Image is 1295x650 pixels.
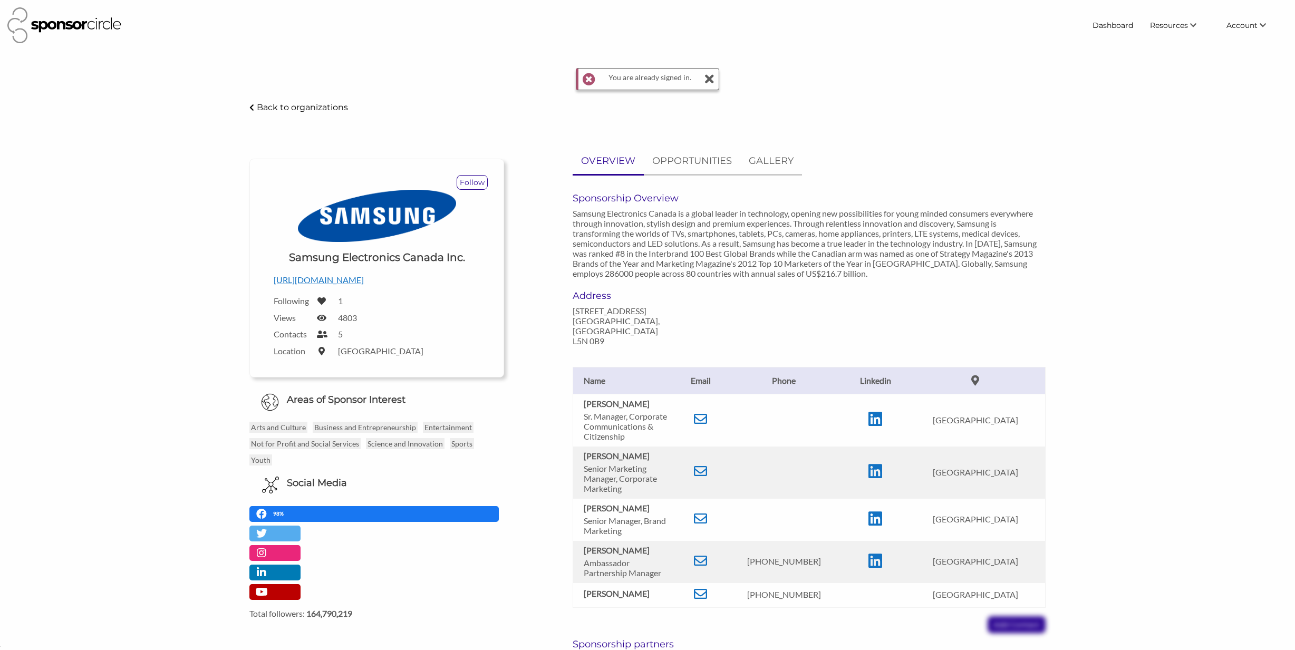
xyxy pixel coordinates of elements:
[274,296,311,306] label: Following
[423,422,473,433] p: Entertainment
[249,608,504,618] label: Total followers:
[573,367,679,394] th: Name
[652,153,732,169] p: OPPORTUNITIES
[584,399,650,409] b: [PERSON_NAME]
[573,192,1046,204] h6: Sponsorship Overview
[584,588,650,598] b: [PERSON_NAME]
[366,438,444,449] p: Science and Innovation
[584,516,673,536] p: Senior Manager, Brand Marketing
[1226,21,1258,30] span: Account
[728,589,840,599] p: [PHONE_NUMBER]
[457,176,487,189] p: Follow
[911,514,1039,524] p: [GEOGRAPHIC_DATA]
[274,273,480,287] p: [URL][DOMAIN_NAME]
[679,367,723,394] th: Email
[584,545,650,555] b: [PERSON_NAME]
[728,556,840,566] p: [PHONE_NUMBER]
[261,393,279,411] img: Globe Icon
[274,329,311,339] label: Contacts
[573,306,720,316] p: [STREET_ADDRESS]
[573,316,720,336] p: [GEOGRAPHIC_DATA], [GEOGRAPHIC_DATA]
[604,69,695,90] div: You are already signed in.
[450,438,474,449] p: Sports
[723,367,845,394] th: Phone
[289,250,465,265] h1: Samsung Electronics Canada Inc.
[581,153,635,169] p: OVERVIEW
[257,102,348,112] p: Back to organizations
[298,190,456,242] img: Samsung Logo
[911,467,1039,477] p: [GEOGRAPHIC_DATA]
[241,393,512,406] h6: Areas of Sponsor Interest
[7,7,121,43] img: Sponsor Circle Logo
[273,509,286,519] p: 98%
[249,422,307,433] p: Arts and Culture
[573,638,1046,650] h6: Sponsorship partners
[338,346,423,356] label: [GEOGRAPHIC_DATA]
[262,477,279,493] img: Social Media Icon
[911,415,1039,425] p: [GEOGRAPHIC_DATA]
[313,422,418,433] p: Business and Entrepreneurship
[573,336,720,346] p: L5N 0B9
[584,558,673,578] p: Ambassador Partnership Manager
[584,503,650,513] b: [PERSON_NAME]
[338,296,343,306] label: 1
[274,346,311,356] label: Location
[584,463,673,493] p: Senior Marketing Manager, Corporate Marketing
[1150,21,1188,30] span: Resources
[845,367,906,394] th: Linkedin
[584,411,673,441] p: Sr. Manager, Corporate Communications & Citizenship
[1084,16,1142,35] a: Dashboard
[274,313,311,323] label: Views
[573,208,1046,278] p: Samsung Electronics Canada is a global leader in technology, opening new possibilities for young ...
[338,329,343,339] label: 5
[306,608,352,618] strong: 164,790,219
[911,556,1039,566] p: [GEOGRAPHIC_DATA]
[249,438,361,449] p: Not for Profit and Social Services
[911,589,1039,599] p: [GEOGRAPHIC_DATA]
[573,290,720,302] h6: Address
[338,313,357,323] label: 4803
[1142,16,1218,35] li: Resources
[249,454,272,465] p: Youth
[1218,16,1288,35] li: Account
[287,477,347,490] h6: Social Media
[584,451,650,461] b: [PERSON_NAME]
[749,153,794,169] p: GALLERY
